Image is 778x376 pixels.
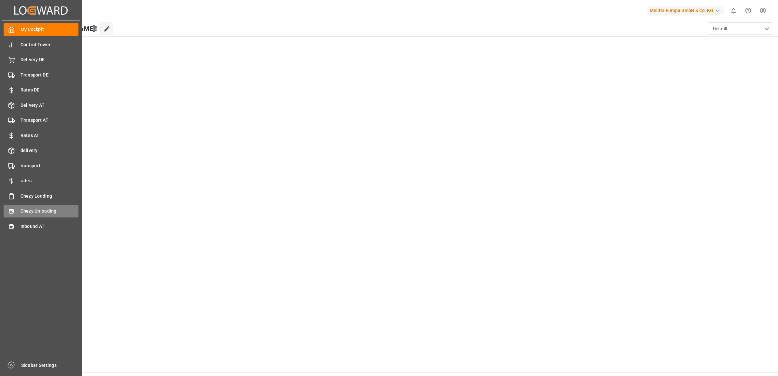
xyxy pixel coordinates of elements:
[713,25,728,32] span: Default
[21,117,79,124] span: Transport AT
[4,23,78,36] a: My Cockpit
[4,38,78,51] a: Control Tower
[4,84,78,96] a: Rates DE
[21,41,79,48] span: Control Tower
[4,144,78,157] a: delivery
[4,174,78,187] a: rates
[21,208,79,215] span: Chezy Unloading
[21,147,79,154] span: delivery
[21,87,79,93] span: Rates DE
[4,53,78,66] a: Delivery DE
[21,102,79,109] span: Delivery AT
[708,22,773,35] button: open menu
[4,220,78,232] a: Inbound AT
[21,26,79,33] span: My Cockpit
[4,68,78,81] a: Transport DE
[4,99,78,111] a: Delivery AT
[21,162,79,169] span: transport
[21,193,79,200] span: Chezy Loading
[21,223,79,230] span: Inbound AT
[4,129,78,142] a: Rates AT
[4,205,78,217] a: Chezy Unloading
[4,189,78,202] a: Chezy Loading
[21,72,79,78] span: Transport DE
[4,114,78,127] a: Transport AT
[21,177,79,184] span: rates
[21,56,79,63] span: Delivery DE
[21,132,79,139] span: Rates AT
[21,362,79,369] span: Sidebar Settings
[647,4,726,17] button: Melitta Europa GmbH & Co. KG
[4,159,78,172] a: transport
[647,6,724,15] div: Melitta Europa GmbH & Co. KG
[726,3,741,18] button: show 0 new notifications
[741,3,756,18] button: Help Center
